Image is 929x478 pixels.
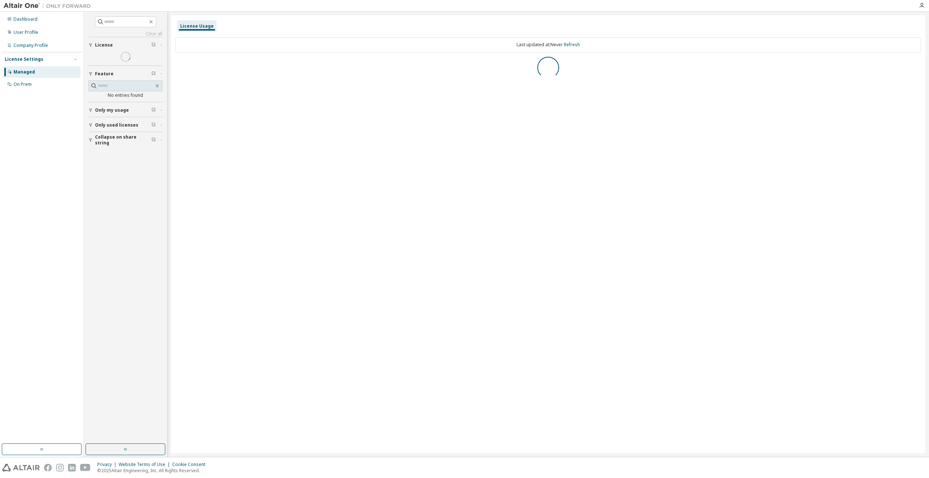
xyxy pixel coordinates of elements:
[13,29,38,35] div: User Profile
[95,134,151,146] span: Collapse on share string
[151,107,156,113] span: Clear filter
[13,16,37,22] div: Dashboard
[88,132,162,148] button: Collapse on share string
[88,102,162,118] button: Only my usage
[88,66,162,82] button: Feature
[13,69,35,75] div: Managed
[151,71,156,77] span: Clear filter
[2,464,40,471] img: altair_logo.svg
[80,464,91,471] img: youtube.svg
[151,122,156,128] span: Clear filter
[88,37,162,53] button: License
[119,462,172,467] div: Website Terms of Use
[151,137,156,143] span: Clear filter
[44,464,52,471] img: facebook.svg
[88,117,162,133] button: Only used licenses
[175,37,921,52] div: Last updated at: Never
[56,464,64,471] img: instagram.svg
[5,56,43,62] div: License Settings
[564,41,580,48] a: Refresh
[180,23,214,29] div: License Usage
[88,92,162,98] div: No entries found
[4,2,95,9] img: Altair One
[95,71,114,77] span: Feature
[172,462,210,467] div: Cookie Consent
[95,42,113,48] span: License
[13,43,48,48] div: Company Profile
[97,462,119,467] div: Privacy
[151,42,156,48] span: Clear filter
[68,464,76,471] img: linkedin.svg
[88,31,162,37] a: Clear all
[97,467,210,474] p: © 2025 Altair Engineering, Inc. All Rights Reserved.
[13,81,32,87] div: On Prem
[95,107,129,113] span: Only my usage
[95,122,138,128] span: Only used licenses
